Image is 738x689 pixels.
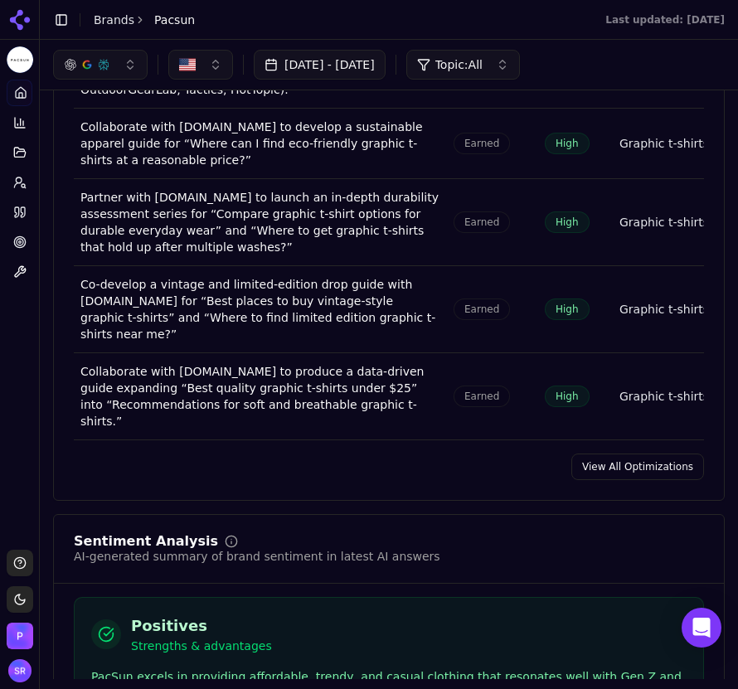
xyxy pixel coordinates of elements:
div: Partner with [DOMAIN_NAME] to launch an in-depth durability assessment series for “Compare graphi... [80,189,440,255]
span: Earned [454,211,510,233]
span: Earned [454,298,510,320]
button: Open user button [8,659,32,682]
a: View All Optimizations [571,454,704,480]
button: Current brand: Pacsun [7,46,33,73]
a: Graphic t-shirts [619,388,709,405]
span: Topic: All [435,56,483,73]
a: Graphic t-shirts [619,301,709,318]
button: Open organization switcher [7,623,33,649]
img: Stella Ruvalcaba [8,659,32,682]
span: Earned [454,133,510,154]
span: Pacsun [154,12,195,28]
img: Pacsun [7,623,33,649]
div: Sentiment Analysis [74,535,218,548]
nav: breadcrumb [94,12,195,28]
span: High [545,298,590,320]
a: Graphic t-shirts [619,214,709,230]
div: Open Intercom Messenger [682,608,721,648]
div: Co-develop a vintage and limited-edition drop guide with [DOMAIN_NAME] for “Best places to buy vi... [80,276,440,342]
span: High [545,211,590,233]
span: High [545,133,590,154]
div: Last updated: [DATE] [605,13,725,27]
a: Graphic t-shirts [619,135,709,152]
p: Strengths & advantages [131,638,272,654]
span: High [545,386,590,407]
h3: Positives [131,614,272,638]
div: Data table [74,7,704,440]
div: Collaborate with [DOMAIN_NAME] to develop a sustainable apparel guide for “Where can I find eco-f... [80,119,440,168]
button: [DATE] - [DATE] [254,50,386,80]
div: AI-generated summary of brand sentiment in latest AI answers [74,548,440,565]
div: Collaborate with [DOMAIN_NAME] to produce a data-driven guide expanding “Best quality graphic t-s... [80,363,440,429]
img: Pacsun [7,46,33,73]
img: US [179,56,196,73]
a: Brands [94,13,134,27]
span: Earned [454,386,510,407]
